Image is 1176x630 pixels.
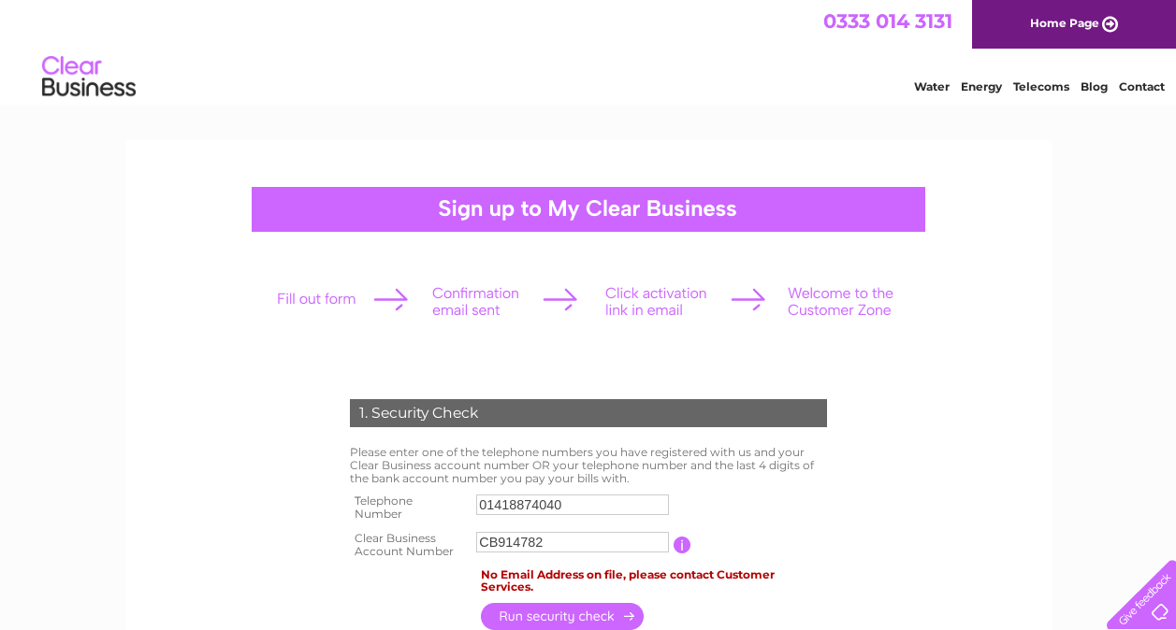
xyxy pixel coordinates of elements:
td: Please enter one of the telephone numbers you have registered with us and your Clear Business acc... [345,441,832,489]
a: Energy [961,79,1002,93]
td: No Email Address on file, please contact Customer Services. [476,564,832,599]
div: Clear Business is a trading name of Verastar Limited (registered in [GEOGRAPHIC_DATA] No. 3667643... [147,10,1031,91]
th: Telephone Number [345,489,472,526]
a: Telecoms [1013,79,1069,93]
th: Clear Business Account Number [345,526,472,564]
div: 1. Security Check [350,399,827,427]
a: 0333 014 3131 [823,9,952,33]
a: Water [914,79,950,93]
input: Information [674,537,691,553]
a: Blog [1081,79,1108,93]
img: logo.png [41,49,137,106]
a: Contact [1119,79,1165,93]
